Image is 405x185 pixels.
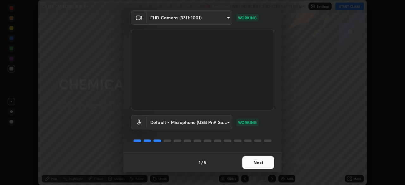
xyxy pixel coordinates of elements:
button: Next [242,156,274,169]
h4: 1 [199,159,201,166]
p: WORKING [238,120,257,125]
p: WORKING [238,15,257,21]
h4: / [201,159,203,166]
div: FHD Camera (33f1:1001) [146,10,232,25]
h4: 5 [204,159,206,166]
div: FHD Camera (33f1:1001) [146,115,232,129]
